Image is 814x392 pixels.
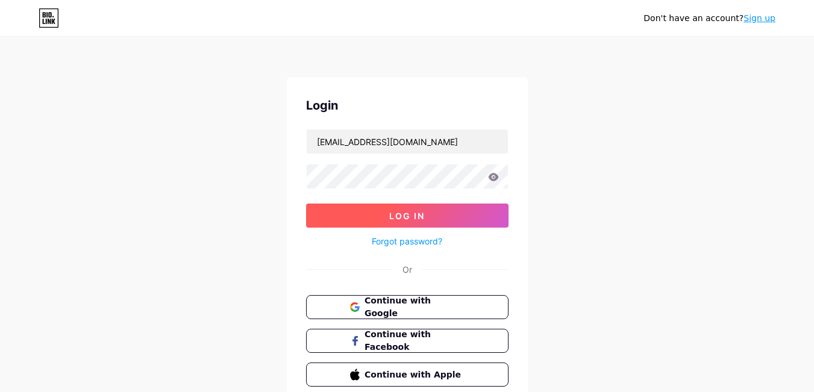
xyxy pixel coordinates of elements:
span: Continue with Facebook [365,328,464,353]
div: Login [306,96,509,114]
button: Log In [306,204,509,228]
button: Continue with Facebook [306,329,509,353]
div: Or [402,263,412,276]
span: Continue with Apple [365,369,464,381]
div: Don't have an account? [643,12,775,25]
span: Log In [389,211,425,221]
button: Continue with Google [306,295,509,319]
button: Continue with Apple [306,362,509,387]
a: Forgot password? [372,235,442,247]
a: Sign up [744,13,775,23]
input: Username [307,129,508,154]
span: Continue with Google [365,294,464,320]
